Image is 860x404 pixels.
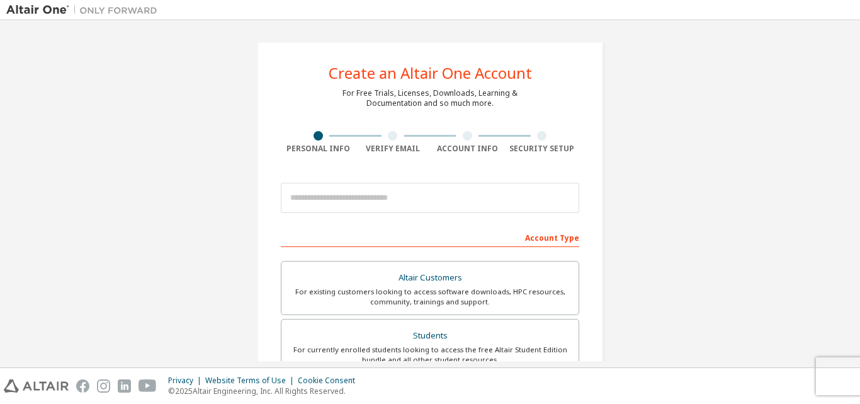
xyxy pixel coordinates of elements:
[118,379,131,393] img: linkedin.svg
[289,287,571,307] div: For existing customers looking to access software downloads, HPC resources, community, trainings ...
[205,376,298,386] div: Website Terms of Use
[430,144,505,154] div: Account Info
[289,269,571,287] div: Altair Customers
[168,376,205,386] div: Privacy
[342,88,518,108] div: For Free Trials, Licenses, Downloads, Learning & Documentation and so much more.
[6,4,164,16] img: Altair One
[76,379,89,393] img: facebook.svg
[329,66,532,81] div: Create an Altair One Account
[139,379,157,393] img: youtube.svg
[281,227,579,247] div: Account Type
[168,386,363,396] p: © 2025 Altair Engineering, Inc. All Rights Reserved.
[289,327,571,345] div: Students
[97,379,110,393] img: instagram.svg
[298,376,363,386] div: Cookie Consent
[281,144,356,154] div: Personal Info
[356,144,431,154] div: Verify Email
[4,379,69,393] img: altair_logo.svg
[505,144,580,154] div: Security Setup
[289,345,571,365] div: For currently enrolled students looking to access the free Altair Student Edition bundle and all ...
